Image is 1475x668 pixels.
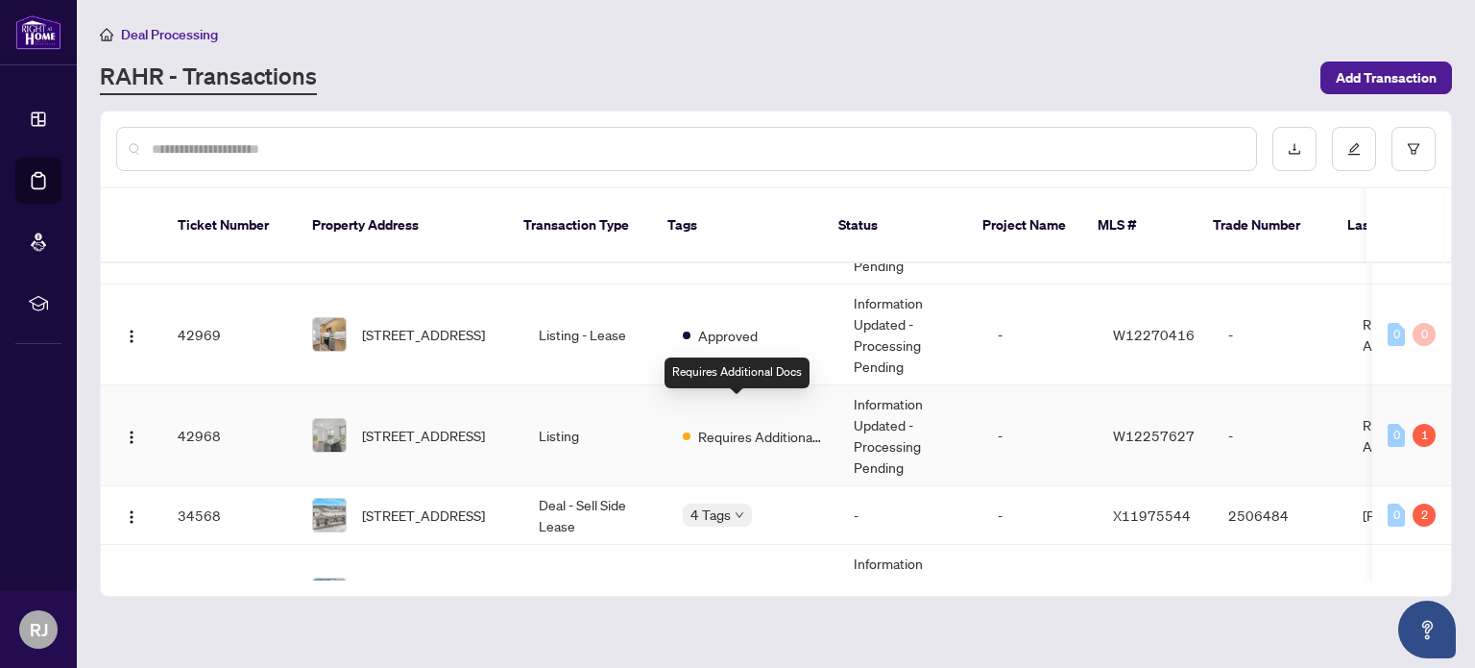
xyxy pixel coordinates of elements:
div: Requires Additional Docs [665,358,810,388]
th: Property Address [297,188,508,263]
th: Transaction Type [508,188,652,263]
th: Status [823,188,967,263]
button: filter [1391,127,1436,171]
td: Deal - Sell Side Lease [523,486,667,545]
div: 1 [1413,424,1436,447]
span: [STREET_ADDRESS] [362,324,485,345]
td: 34568 [162,486,297,545]
span: [STREET_ADDRESS][PERSON_NAME] [362,574,508,616]
th: Tags [652,188,823,263]
div: 0 [1388,323,1405,346]
span: Requires Additional Docs [698,426,823,447]
span: [STREET_ADDRESS] [362,505,485,526]
button: download [1272,127,1317,171]
div: 2 [1413,504,1436,527]
th: Project Name [967,188,1082,263]
img: logo [15,14,61,50]
span: 4 Tags [690,504,731,526]
img: thumbnail-img [313,499,346,532]
button: Add Transaction [1320,62,1452,94]
span: Add Transaction [1336,62,1437,93]
td: - [982,285,1098,385]
span: Deal Processing [121,26,218,43]
span: filter [1407,142,1420,156]
div: 0 [1413,323,1436,346]
td: 42968 [162,385,297,486]
td: - [1213,385,1347,486]
td: Information Updated - Processing Pending [838,385,982,486]
button: Logo [116,580,147,610]
a: RAHR - Transactions [100,61,317,95]
th: Ticket Number [162,188,297,263]
td: - [982,486,1098,545]
th: Trade Number [1197,188,1332,263]
span: RJ [30,616,48,643]
span: down [735,510,744,520]
img: thumbnail-img [313,318,346,351]
td: - [1213,285,1347,385]
td: Listing - Lease [523,285,667,385]
button: edit [1332,127,1376,171]
span: [STREET_ADDRESS] [362,425,485,446]
td: - [838,486,982,545]
button: Open asap [1398,601,1456,658]
td: 30764 [162,545,297,646]
span: Approved [698,325,758,346]
td: 2504452 [1213,545,1347,646]
button: Logo [116,500,147,531]
span: W12257627 [1113,427,1195,444]
img: Logo [124,329,139,344]
button: Logo [116,420,147,451]
td: Deal - Sell Side Lease [523,545,667,646]
span: W12270416 [1113,326,1195,343]
th: MLS # [1082,188,1197,263]
span: X11975544 [1113,507,1191,524]
td: 42969 [162,285,297,385]
button: Logo [116,319,147,350]
img: Logo [124,430,139,445]
div: 0 [1388,424,1405,447]
td: - [982,385,1098,486]
img: Logo [124,509,139,525]
td: - [982,545,1098,646]
div: 0 [1388,504,1405,527]
span: home [100,28,113,41]
td: Information Updated - Processing Pending [838,285,982,385]
td: Listing [523,385,667,486]
img: thumbnail-img [313,419,346,452]
img: thumbnail-img [313,579,346,611]
span: edit [1347,142,1361,156]
td: 2506484 [1213,486,1347,545]
td: Information Updated - Processing Pending [838,545,982,646]
span: download [1288,142,1301,156]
